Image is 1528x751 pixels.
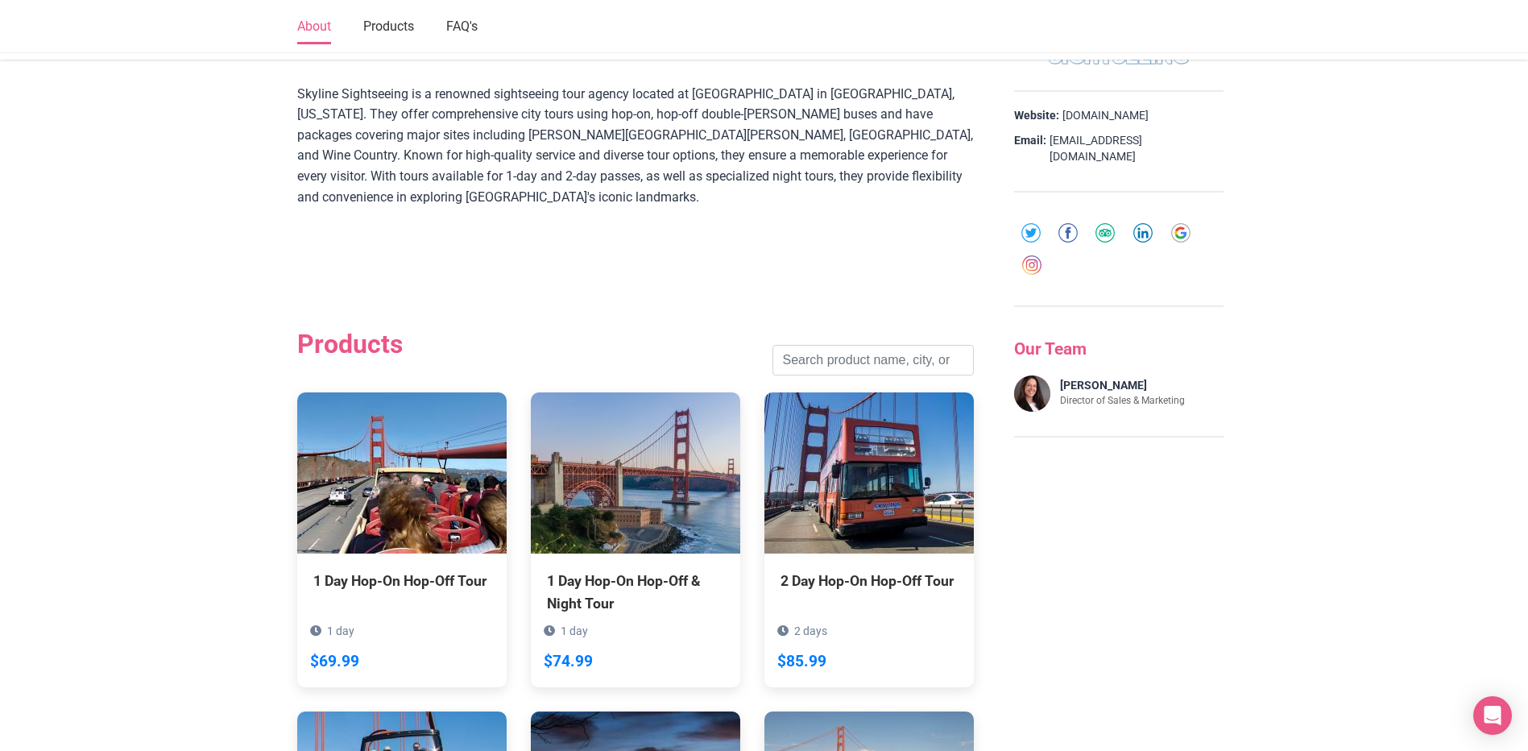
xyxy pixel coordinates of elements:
h2: Products [297,329,403,359]
a: 2 Day Hop-On Hop-Off Tour 2 days $85.99 [764,392,974,665]
div: 1 Day Hop-On Hop-Off Tour [313,570,491,592]
div: $74.99 [544,649,593,674]
h3: Our Team [1014,339,1224,359]
img: facebook-round-01-50ddc191f871d4ecdbe8252d2011563a.svg [1058,223,1078,243]
img: Jessica Rebstock [1014,375,1050,412]
img: twitter-round-01-cd1e625a8cae957d25deef6d92bf4839.svg [1021,223,1041,243]
img: instagram-round-01-d873700d03cfe9216e9fb2676c2aa726.svg [1022,255,1041,275]
a: 1 Day Hop-On Hop-Off Tour 1 day $69.99 [297,392,507,665]
a: 1 Day Hop-On Hop-Off & Night Tour 1 day $74.99 [531,392,740,687]
span: 1 day [327,624,354,637]
strong: Website: [1014,108,1059,124]
div: 2 Day Hop-On Hop-Off Tour [781,570,958,592]
span: 2 days [794,624,827,637]
h4: [PERSON_NAME] [1060,379,1185,392]
div: 1 Day Hop-On Hop-Off & Night Tour [547,570,724,615]
a: Products [363,10,414,44]
img: 1 Day Hop-On Hop-Off & Night Tour [531,392,740,554]
a: About [297,10,331,44]
a: [DOMAIN_NAME] [1062,108,1149,124]
p: Director of Sales & Marketing [1060,395,1185,408]
div: $85.99 [777,649,826,674]
div: Open Intercom Messenger [1473,696,1512,735]
input: Search product name, city, or interal id [772,345,974,375]
img: 2 Day Hop-On Hop-Off Tour [764,392,974,554]
img: linkedin-round-01-4bc9326eb20f8e88ec4be7e8773b84b7.svg [1133,223,1153,243]
span: 1 day [561,624,588,637]
div: $69.99 [310,649,359,674]
div: Skyline Sightseeing is a renowned sightseeing tour agency located at [GEOGRAPHIC_DATA] in [GEOGRA... [297,84,974,249]
img: 1 Day Hop-On Hop-Off Tour [297,392,507,554]
strong: Email: [1014,133,1046,149]
img: tripadvisor-round-01-385d03172616b1a1306be21ef117dde3.svg [1095,223,1115,243]
img: google-round-01-4c7ae292eccd65b64cc32667544fd5c1.svg [1171,223,1191,243]
a: [EMAIL_ADDRESS][DOMAIN_NAME] [1050,133,1224,164]
a: FAQ's [446,10,478,44]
